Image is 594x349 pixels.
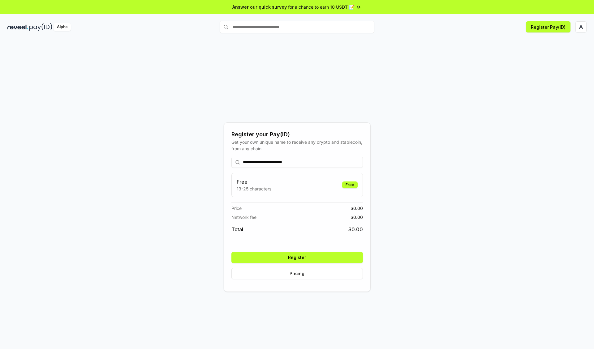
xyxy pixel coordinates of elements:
[231,205,242,211] span: Price
[231,139,363,152] div: Get your own unique name to receive any crypto and stablecoin, from any chain
[231,130,363,139] div: Register your Pay(ID)
[231,226,243,233] span: Total
[29,23,52,31] img: pay_id
[232,4,287,10] span: Answer our quick survey
[342,181,358,188] div: Free
[237,185,271,192] p: 13-25 characters
[231,214,256,220] span: Network fee
[231,252,363,263] button: Register
[351,214,363,220] span: $ 0.00
[231,268,363,279] button: Pricing
[526,21,570,32] button: Register Pay(ID)
[348,226,363,233] span: $ 0.00
[288,4,354,10] span: for a chance to earn 10 USDT 📝
[7,23,28,31] img: reveel_dark
[54,23,71,31] div: Alpha
[237,178,271,185] h3: Free
[351,205,363,211] span: $ 0.00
